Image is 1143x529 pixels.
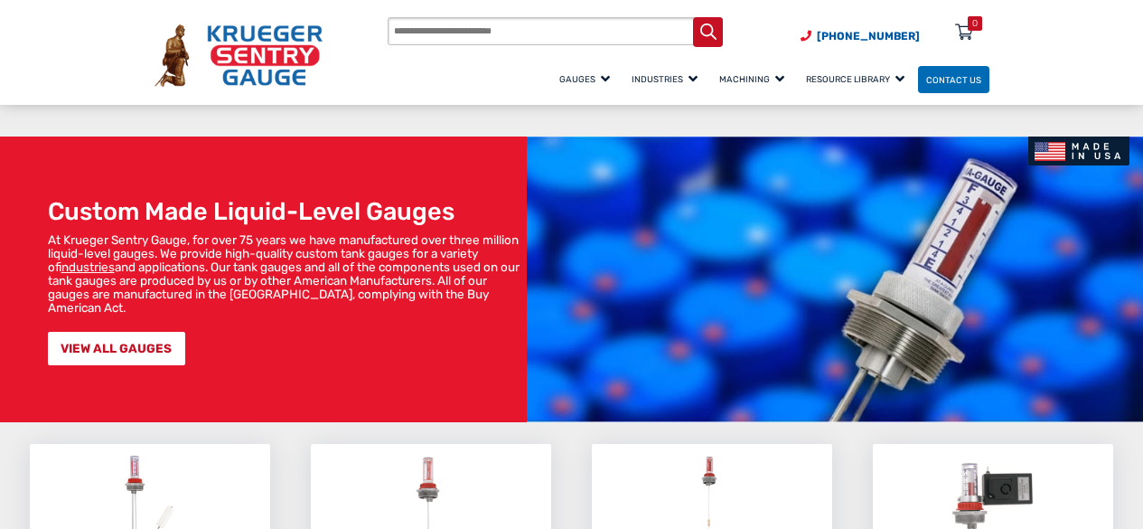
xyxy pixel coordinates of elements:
[719,74,784,84] span: Machining
[155,24,323,87] img: Krueger Sentry Gauge
[48,233,520,315] p: At Krueger Sentry Gauge, for over 75 years we have manufactured over three million liquid-level g...
[817,30,920,43] span: [PHONE_NUMBER]
[711,63,798,95] a: Machining
[1028,137,1130,165] img: Made In USA
[48,197,520,226] h1: Custom Made Liquid-Level Gauges
[559,74,610,84] span: Gauges
[48,332,185,365] a: VIEW ALL GAUGES
[806,74,904,84] span: Resource Library
[801,28,920,44] a: Phone Number (920) 434-8860
[798,63,918,95] a: Resource Library
[623,63,711,95] a: Industries
[527,137,1143,422] img: bg_hero_bannerksentry
[551,63,623,95] a: Gauges
[926,74,981,84] span: Contact Us
[972,16,978,31] div: 0
[632,74,698,84] span: Industries
[918,66,989,94] a: Contact Us
[61,260,115,274] a: industries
